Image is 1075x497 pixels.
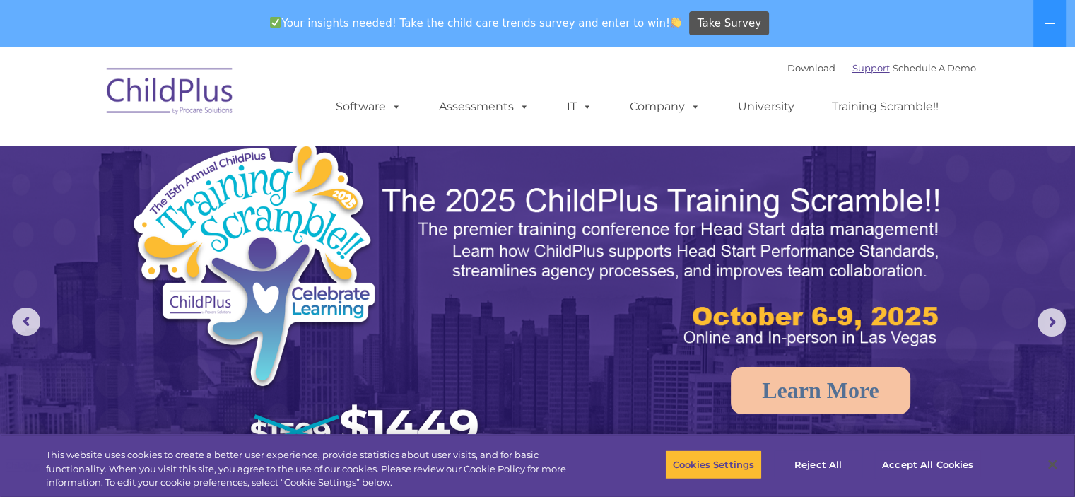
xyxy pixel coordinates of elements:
font: | [787,62,976,74]
a: Schedule A Demo [893,62,976,74]
a: Learn More [731,367,910,414]
button: Close [1037,449,1068,480]
a: Download [787,62,835,74]
img: ✅ [270,17,281,28]
img: 👏 [671,17,681,28]
a: Assessments [425,93,544,121]
button: Cookies Settings [665,450,762,479]
span: Phone number [196,151,257,162]
a: Company [616,93,715,121]
a: University [724,93,809,121]
button: Accept All Cookies [874,450,981,479]
img: ChildPlus by Procare Solutions [100,58,241,129]
a: IT [553,93,606,121]
a: Training Scramble!! [818,93,953,121]
a: Software [322,93,416,121]
button: Reject All [774,450,862,479]
div: This website uses cookies to create a better user experience, provide statistics about user visit... [46,448,592,490]
a: Support [852,62,890,74]
a: Take Survey [689,11,769,36]
span: Take Survey [698,11,761,36]
span: Your insights needed! Take the child care trends survey and enter to win! [264,9,688,37]
span: Last name [196,93,240,104]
